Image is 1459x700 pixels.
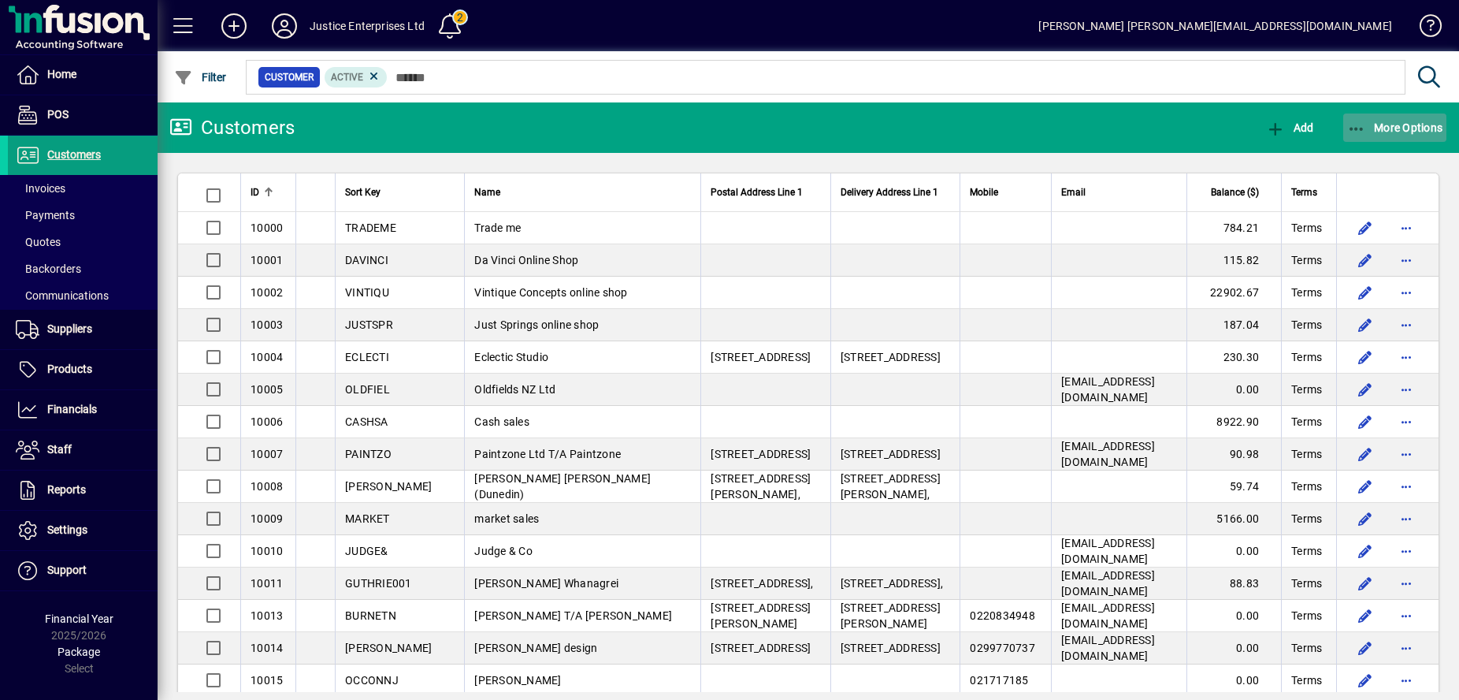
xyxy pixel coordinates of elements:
[345,545,388,557] span: JUDGE&
[474,351,548,363] span: Eclectic Studio
[474,254,578,266] span: Da Vinci Online Shop
[45,612,113,625] span: Financial Year
[1291,382,1322,397] span: Terms
[345,222,396,234] span: TRADEME
[345,609,396,622] span: BURNETN
[1186,212,1281,244] td: 784.21
[1353,344,1378,370] button: Edit
[47,443,72,456] span: Staff
[251,642,283,654] span: 10014
[170,63,231,91] button: Filter
[251,184,259,201] span: ID
[1061,569,1155,598] span: [EMAIL_ADDRESS][DOMAIN_NAME]
[331,72,363,83] span: Active
[251,318,283,331] span: 10003
[1186,535,1281,568] td: 0.00
[8,175,158,202] a: Invoices
[1186,438,1281,471] td: 90.98
[1061,184,1177,201] div: Email
[474,609,672,622] span: [PERSON_NAME] T/A [PERSON_NAME]
[970,184,998,201] span: Mobile
[345,184,381,201] span: Sort Key
[1186,406,1281,438] td: 8922.90
[1394,474,1419,499] button: More options
[251,674,283,687] span: 10015
[474,415,529,428] span: Cash sales
[1291,184,1317,201] span: Terms
[1347,121,1443,134] span: More Options
[1061,537,1155,565] span: [EMAIL_ADDRESS][DOMAIN_NAME]
[251,480,283,493] span: 10008
[8,229,158,255] a: Quotes
[1186,341,1281,374] td: 230.30
[970,609,1035,622] span: 0220834948
[251,609,283,622] span: 10013
[1291,349,1322,365] span: Terms
[16,236,61,248] span: Quotes
[251,512,283,525] span: 10009
[251,286,283,299] span: 10002
[1291,220,1322,236] span: Terms
[251,577,283,590] span: 10011
[47,403,97,415] span: Financials
[841,472,941,501] span: [STREET_ADDRESS][PERSON_NAME],
[16,209,75,222] span: Payments
[1186,632,1281,665] td: 0.00
[1353,603,1378,628] button: Edit
[1394,538,1419,564] button: More options
[1343,114,1447,142] button: More Options
[1186,277,1281,309] td: 22902.67
[16,289,109,302] span: Communications
[16,262,81,275] span: Backorders
[1394,377,1419,402] button: More options
[1186,568,1281,600] td: 88.83
[474,674,561,687] span: [PERSON_NAME]
[1262,114,1317,142] button: Add
[1353,280,1378,305] button: Edit
[345,577,412,590] span: GUTHRIE001
[8,202,158,229] a: Payments
[345,383,390,396] span: OLDFIEL
[711,472,811,501] span: [STREET_ADDRESS][PERSON_NAME],
[474,222,521,234] span: Trade me
[1038,13,1392,39] div: [PERSON_NAME] [PERSON_NAME][EMAIL_ADDRESS][DOMAIN_NAME]
[8,95,158,135] a: POS
[47,523,87,536] span: Settings
[345,674,399,687] span: OCCONNJ
[8,551,158,590] a: Support
[1394,280,1419,305] button: More options
[169,115,295,140] div: Customers
[47,322,92,335] span: Suppliers
[711,577,813,590] span: [STREET_ADDRESS],
[1291,317,1322,333] span: Terms
[1186,244,1281,277] td: 115.82
[251,254,283,266] span: 10001
[345,286,389,299] span: VINTIQU
[1394,635,1419,661] button: More options
[209,12,259,40] button: Add
[1353,668,1378,693] button: Edit
[174,71,227,84] span: Filter
[1394,506,1419,531] button: More options
[47,483,86,496] span: Reports
[8,390,158,430] a: Financials
[47,564,87,576] span: Support
[1353,635,1378,661] button: Edit
[1266,121,1313,134] span: Add
[1353,409,1378,434] button: Edit
[16,182,65,195] span: Invoices
[1394,248,1419,273] button: More options
[47,363,92,375] span: Products
[345,351,389,363] span: ECLECTI
[1061,440,1155,468] span: [EMAIL_ADDRESS][DOMAIN_NAME]
[474,286,627,299] span: Vintique Concepts online shop
[1291,478,1322,494] span: Terms
[345,415,388,428] span: CASHSA
[1353,248,1378,273] button: Edit
[474,642,597,654] span: [PERSON_NAME] design
[1197,184,1273,201] div: Balance ($)
[970,642,1035,654] span: 0299770737
[345,512,390,525] span: MARKET
[1394,668,1419,693] button: More options
[1291,511,1322,527] span: Terms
